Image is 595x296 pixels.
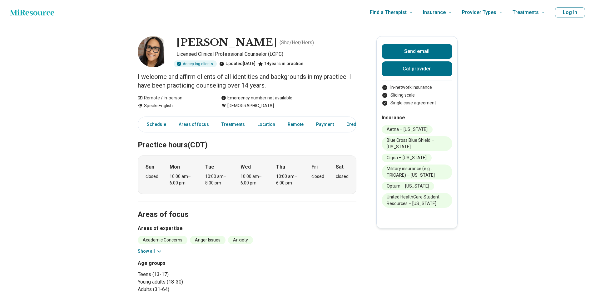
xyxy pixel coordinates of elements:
[382,136,452,151] li: Blue Cross Blue Shield – [US_STATE]
[138,72,356,90] p: I welcome and affirm clients of all identities and backgrounds in my practice. I have been practi...
[382,154,432,162] li: Cigna – [US_STATE]
[382,44,452,59] button: Send email
[174,60,217,67] div: Accepting clients
[311,173,324,180] div: closed
[228,236,253,244] li: Anxiety
[138,103,209,109] div: Speaks English
[288,118,311,131] a: Remote
[258,60,303,67] div: 14 years in practice
[176,36,277,49] h1: [PERSON_NAME]
[219,60,255,67] div: Updated [DATE]
[423,8,446,17] span: Insurance
[240,173,265,186] div: 10:00 am – 6:00 pm
[382,193,452,208] li: United HealthCare Student Resources – [US_STATE]
[170,163,180,171] strong: Mon
[346,118,378,131] a: Credentials
[138,125,356,150] h2: Practice hours (CDT)
[382,92,452,98] li: Sliding scale
[190,236,226,244] li: Anger Issues
[336,173,349,180] div: closed
[382,165,452,179] li: Military insurance (e.g., TRICARE) – [US_STATE]
[569,271,588,290] a: Open chat
[138,236,187,244] li: Academic Concerns
[205,163,214,171] strong: Tue
[382,114,452,122] h2: Insurance
[138,260,245,267] h3: Age groups
[146,173,158,180] div: closed
[227,103,274,109] span: [DEMOGRAPHIC_DATA]
[138,155,356,194] div: When does the program meet?
[382,84,452,106] ul: Payment options
[138,248,162,255] button: Show all
[138,225,356,232] h3: Areas of expertise
[146,163,154,171] strong: Sun
[205,173,229,186] div: 10:00 am – 8:00 pm
[382,125,433,134] li: Aetna – [US_STATE]
[138,95,209,101] div: Remote / In-person
[370,8,407,17] span: Find a Therapist
[138,278,245,286] li: Young adults (18-30)
[382,84,452,91] li: In-network insurance
[221,118,252,131] a: Treatments
[138,36,169,67] img: Tiffany Evans, Licensed Clinical Professional Counselor (LCPC)
[179,118,216,131] a: Areas of focus
[170,173,194,186] div: 10:00 am – 6:00 pm
[138,194,356,220] h2: Areas of focus
[316,118,341,131] a: Payment
[138,271,245,278] li: Teens (13-17)
[276,163,285,171] strong: Thu
[276,173,300,186] div: 10:00 am – 6:00 pm
[311,163,318,171] strong: Fri
[555,7,585,17] button: Log In
[382,61,452,76] button: Callprovider
[139,118,174,131] a: Schedule
[257,118,283,131] a: Location
[382,100,452,106] li: Single case agreement
[513,8,539,17] span: Treatments
[10,6,54,19] a: Home page
[240,163,251,171] strong: Wed
[221,95,292,101] div: Emergency number not available
[336,163,344,171] strong: Sat
[176,50,356,58] p: Licensed Clinical Professional Counselor (LCPC)
[462,8,496,17] span: Provider Types
[138,286,245,293] li: Adults (31-64)
[280,39,314,46] p: ( She/Her/Hers )
[382,182,434,190] li: Optum – [US_STATE]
